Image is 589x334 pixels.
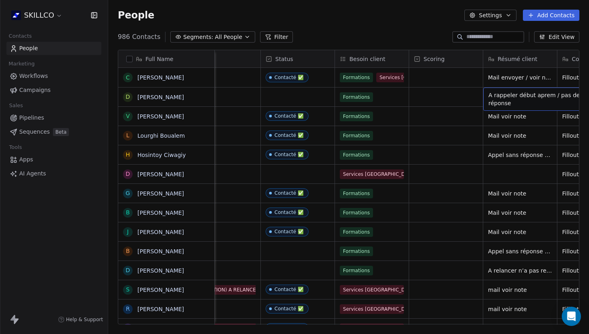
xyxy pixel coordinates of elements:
span: Sequences [19,128,50,136]
span: Tools [6,141,25,153]
a: [PERSON_NAME] [137,171,184,177]
div: V [126,112,130,120]
span: Mail voir note [488,228,552,236]
span: Services [GEOGRAPHIC_DATA] [340,324,404,333]
div: Contacté ✅ [274,132,304,138]
a: [PERSON_NAME] [137,190,184,197]
span: (ACTION) A RELANCER [202,324,262,333]
div: D [126,266,130,275]
span: A rappeler début aprem / pas de réponse [488,91,584,107]
span: Services [GEOGRAPHIC_DATA] [376,73,440,82]
span: Pipelines [19,114,44,122]
span: Formations [340,92,373,102]
div: N [126,324,130,332]
div: D [126,93,130,101]
a: Campaigns [6,83,101,97]
button: Edit View [534,31,579,43]
div: C [126,73,130,82]
span: Mail voir note [488,189,552,198]
span: Mail voir note [488,112,552,120]
span: Services [GEOGRAPHIC_DATA] [340,285,404,295]
span: Scoring [424,55,445,63]
span: mail voir note [488,324,552,332]
span: All People [215,33,242,41]
div: grid [118,68,215,325]
span: Formations [340,189,373,198]
div: G [126,189,130,198]
div: Open Intercom Messenger [562,307,581,326]
div: Contacté ✅ [274,113,304,119]
span: Apps [19,155,33,164]
a: [PERSON_NAME] [137,210,184,216]
a: Help & Support [58,316,103,323]
div: J [127,228,129,236]
a: Hosintoy Ciwagiy [137,152,186,158]
img: Skillco%20logo%20icon%20(2).png [11,10,21,20]
a: AI Agents [6,167,101,180]
button: Add Contacts [523,10,579,21]
a: Workflows [6,69,101,83]
span: (ACTION) A RELANCER [202,285,262,295]
a: [PERSON_NAME] [137,306,184,312]
span: Formations [340,246,373,256]
div: Besoin client [335,50,409,67]
span: Sales [6,100,26,112]
span: Formations [340,73,373,82]
span: Mail envoyer / voir note [488,73,552,81]
div: Contacté ✅ [274,152,304,157]
button: SKILLCO [10,8,64,22]
a: Pipelines [6,111,101,124]
span: Beta [53,128,69,136]
span: Segments: [183,33,213,41]
div: Résumé client [483,50,557,67]
span: Mail voir note [488,132,552,140]
a: People [6,42,101,55]
a: [PERSON_NAME] [137,74,184,81]
div: Contacté ✅ [274,287,304,292]
span: Workflows [19,72,48,80]
span: Formations [340,266,373,275]
span: Full Name [145,55,173,63]
a: [PERSON_NAME] [137,287,184,293]
div: Contacté ✅ [274,229,304,234]
span: Contacts [5,30,35,42]
span: Help & Support [66,316,103,323]
div: Contacté ✅ [274,210,304,215]
a: [PERSON_NAME] [137,229,184,235]
a: [PERSON_NAME] [137,113,184,120]
a: [PERSON_NAME] [137,94,184,100]
div: Full Name [118,50,214,67]
span: Services [GEOGRAPHIC_DATA] [340,304,404,314]
span: Services [GEOGRAPHIC_DATA] [340,169,404,179]
span: Formations [340,112,373,121]
div: Contacté ✅ [274,306,304,312]
span: Résumé client [498,55,537,63]
span: SKILLCO [24,10,54,20]
span: Besoin client [349,55,385,63]
span: mail voir note [488,305,552,313]
div: S [126,285,130,294]
div: r [126,305,130,313]
div: B [126,247,130,255]
span: Appel sans réponse / voir note [488,151,552,159]
span: Status [275,55,293,63]
span: 986 Contacts [118,32,160,42]
div: H [126,151,130,159]
span: AI Agents [19,169,46,178]
button: Settings [464,10,516,21]
a: SequencesBeta [6,125,101,138]
a: [PERSON_NAME] [137,248,184,255]
div: L [126,131,129,140]
span: Appel sans réponse / a relancer dans la journée. [488,247,552,255]
span: Formations [340,150,373,160]
span: mail voir note [488,286,552,294]
span: Mail voir note [488,209,552,217]
span: Marketing [5,58,38,70]
div: Contacté ✅ [274,75,304,80]
div: B [126,208,130,217]
span: Formations [340,131,373,141]
span: A relancer n’a pas repondu [488,267,552,275]
span: Campaigns [19,86,50,94]
button: Filter [260,31,293,43]
span: People [118,9,154,21]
